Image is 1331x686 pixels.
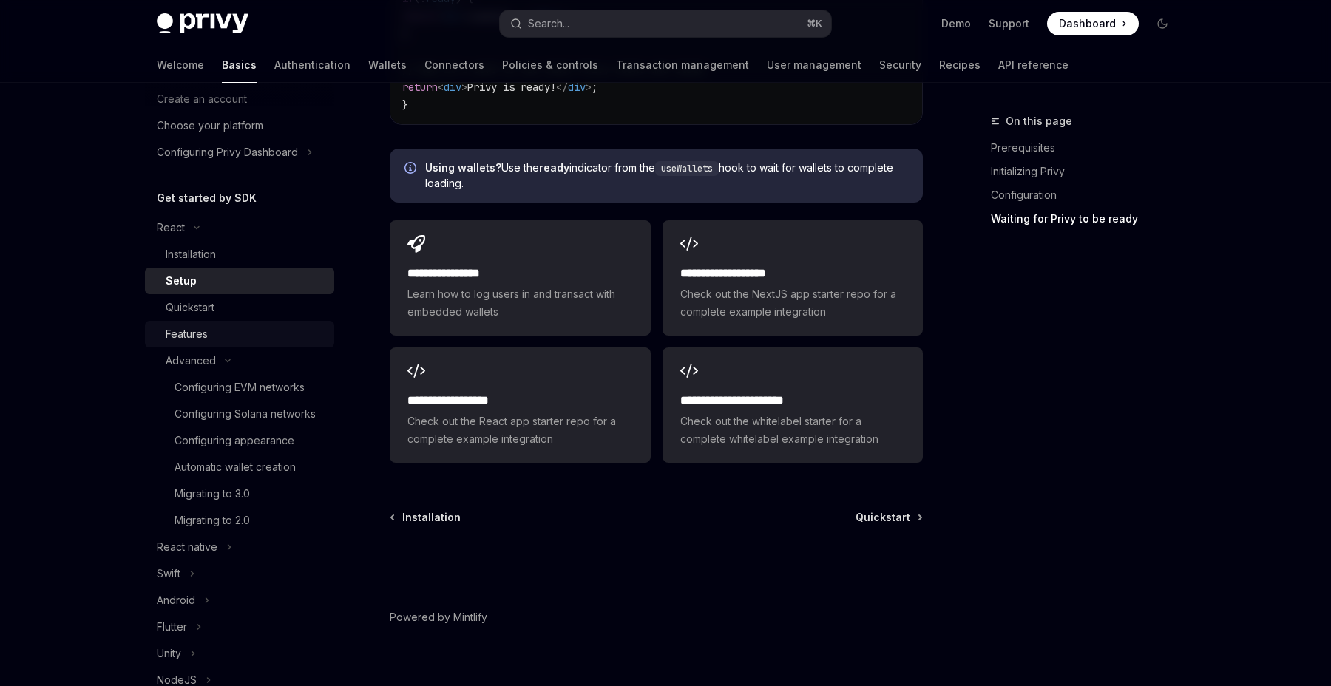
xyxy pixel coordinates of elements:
[157,13,248,34] img: dark logo
[500,10,831,37] button: Open search
[157,538,217,556] div: React native
[175,378,305,396] div: Configuring EVM networks
[425,160,908,191] span: Use the indicator from the hook to wait for wallets to complete loading.
[175,405,316,423] div: Configuring Solana networks
[879,47,921,83] a: Security
[157,591,195,609] div: Android
[166,272,197,290] div: Setup
[402,510,461,525] span: Installation
[663,220,923,336] a: **** **** **** ****Check out the NextJS app starter repo for a complete example integration
[461,81,467,94] span: >
[145,560,334,587] button: Toggle Swift section
[157,618,187,636] div: Flutter
[157,645,181,662] div: Unity
[145,347,334,374] button: Toggle Advanced section
[274,47,350,83] a: Authentication
[145,587,334,614] button: Toggle Android section
[680,285,905,321] span: Check out the NextJS app starter repo for a complete example integration
[145,534,334,560] button: Toggle React native section
[166,325,208,343] div: Features
[568,81,586,94] span: div
[175,432,294,449] div: Configuring appearance
[502,47,598,83] a: Policies & controls
[663,347,923,463] a: **** **** **** **** ***Check out the whitelabel starter for a complete whitelabel example integra...
[145,321,334,347] a: Features
[175,458,296,476] div: Automatic wallet creation
[145,374,334,401] a: Configuring EVM networks
[166,299,214,316] div: Quickstart
[368,47,407,83] a: Wallets
[145,139,334,166] button: Toggle Configuring Privy Dashboard section
[528,15,569,33] div: Search...
[145,480,334,507] a: Migrating to 3.0
[175,512,250,529] div: Migrating to 2.0
[157,189,257,207] h5: Get started by SDK
[856,510,910,525] span: Quickstart
[444,81,461,94] span: div
[407,285,632,321] span: Learn how to log users in and transact with embedded wallets
[157,117,263,135] div: Choose your platform
[145,294,334,321] a: Quickstart
[1006,112,1072,130] span: On this page
[157,47,204,83] a: Welcome
[166,352,216,370] div: Advanced
[592,81,597,94] span: ;
[175,485,250,503] div: Migrating to 3.0
[424,47,484,83] a: Connectors
[145,214,334,241] button: Toggle React section
[402,98,408,112] span: }
[145,112,334,139] a: Choose your platform
[402,81,438,94] span: return
[407,412,632,448] span: Check out the React app starter repo for a complete example integration
[655,161,719,176] code: useWallets
[989,16,1029,31] a: Support
[467,81,556,94] span: Privy is ready!
[586,81,592,94] span: >
[539,161,569,174] a: ready
[390,347,650,463] a: **** **** **** ***Check out the React app starter repo for a complete example integration
[145,640,334,667] button: Toggle Unity section
[390,610,487,625] a: Powered by Mintlify
[680,412,905,448] span: Check out the whitelabel starter for a complete whitelabel example integration
[939,47,981,83] a: Recipes
[616,47,749,83] a: Transaction management
[438,81,444,94] span: <
[991,136,1186,160] a: Prerequisites
[390,220,650,336] a: **** **** **** *Learn how to log users in and transact with embedded wallets
[166,245,216,263] div: Installation
[991,160,1186,183] a: Initializing Privy
[1059,16,1116,31] span: Dashboard
[1151,12,1174,35] button: Toggle dark mode
[391,510,461,525] a: Installation
[856,510,921,525] a: Quickstart
[157,565,180,583] div: Swift
[145,507,334,534] a: Migrating to 2.0
[145,427,334,454] a: Configuring appearance
[157,143,298,161] div: Configuring Privy Dashboard
[145,454,334,480] a: Automatic wallet creation
[145,241,334,268] a: Installation
[157,219,185,237] div: React
[222,47,257,83] a: Basics
[145,614,334,640] button: Toggle Flutter section
[145,401,334,427] a: Configuring Solana networks
[807,18,822,30] span: ⌘ K
[998,47,1068,83] a: API reference
[991,207,1186,231] a: Waiting for Privy to be ready
[425,161,501,174] strong: Using wallets?
[404,162,419,177] svg: Info
[767,47,861,83] a: User management
[991,183,1186,207] a: Configuration
[941,16,971,31] a: Demo
[1047,12,1139,35] a: Dashboard
[556,81,568,94] span: </
[145,268,334,294] a: Setup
